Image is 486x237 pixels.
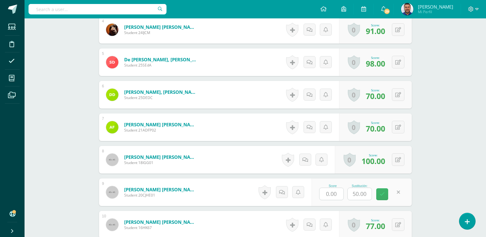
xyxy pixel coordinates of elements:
div: Score: [366,23,385,27]
input: 0-100.0 [320,188,343,200]
span: Student 24IJCM [124,30,198,35]
div: Sustitución: [347,184,372,188]
span: Student 16HK67 [124,225,198,230]
a: [PERSON_NAME] [PERSON_NAME] [124,219,198,225]
span: [PERSON_NAME] [418,4,453,10]
div: Score: [366,88,385,92]
span: Mi Perfil [418,9,453,14]
div: Score: [366,218,385,222]
a: [PERSON_NAME] [PERSON_NAME] [124,154,198,160]
img: 45x45 [106,186,118,198]
span: Student 18IGG01 [124,160,198,165]
a: 0 [348,55,360,69]
input: Search a user… [29,4,166,14]
img: 2b5ffaee31c46fa81bdd32b8ac7c1fe1.png [106,89,118,101]
span: 91.00 [366,26,385,36]
img: cfb03ecccc0155878a67c8bac78d8a99.png [106,24,118,36]
span: Student 25SEdA [124,63,198,68]
img: 1378703579605f561653163fe190f07d.png [106,56,118,68]
a: 0 [343,153,356,167]
span: Student 20CJHE01 [124,193,198,198]
a: [PERSON_NAME] [PERSON_NAME] [124,24,198,30]
img: 1e40cb41d2dde1487ece8400d40bf57c.png [401,3,413,15]
a: 0 [348,218,360,232]
span: Student 21ADFP02 [124,128,198,133]
a: 0 [348,23,360,37]
img: 45x45 [106,219,118,231]
input: 0-100.0 [348,188,372,200]
div: Score: [366,120,385,125]
div: Score: [366,55,385,60]
div: Score: [362,153,385,157]
img: b46463c580a771782f5a0c3b370d14d3.png [106,121,118,133]
span: 100.00 [362,156,385,166]
span: 70.00 [366,123,385,134]
span: 29 [384,8,390,15]
a: [PERSON_NAME], [PERSON_NAME] [124,89,198,95]
span: 70.00 [366,91,385,101]
span: Student 25DEDC [124,95,198,100]
a: [PERSON_NAME] [PERSON_NAME] [124,121,198,128]
a: 0 [348,88,360,102]
a: [PERSON_NAME] [PERSON_NAME] [124,186,198,193]
div: Score [319,184,346,188]
span: 98.00 [366,58,385,69]
a: 0 [348,120,360,134]
a: de [PERSON_NAME], [PERSON_NAME] [124,56,198,63]
span: 77.00 [366,221,385,231]
img: 45x45 [106,154,118,166]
